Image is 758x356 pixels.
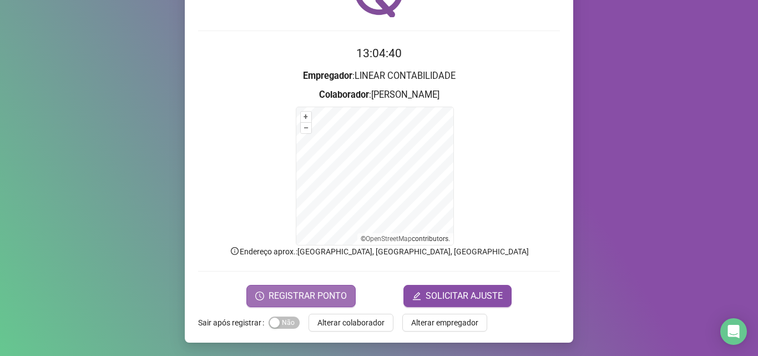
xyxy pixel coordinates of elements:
[317,317,385,329] span: Alterar colaborador
[309,314,393,332] button: Alterar colaborador
[319,89,369,100] strong: Colaborador
[303,71,352,81] strong: Empregador
[269,289,347,303] span: REGISTRAR PONTO
[720,318,747,345] div: Open Intercom Messenger
[366,235,412,243] a: OpenStreetMap
[230,246,240,256] span: info-circle
[403,285,512,307] button: editSOLICITAR AJUSTE
[402,314,487,332] button: Alterar empregador
[411,317,478,329] span: Alterar empregador
[426,289,503,303] span: SOLICITAR AJUSTE
[198,245,560,258] p: Endereço aprox. : [GEOGRAPHIC_DATA], [GEOGRAPHIC_DATA], [GEOGRAPHIC_DATA]
[255,292,264,300] span: clock-circle
[301,112,311,122] button: +
[412,292,421,300] span: edit
[198,88,560,102] h3: : [PERSON_NAME]
[246,285,356,307] button: REGISTRAR PONTO
[198,69,560,83] h3: : LINEAR CONTABILIDADE
[361,235,450,243] li: © contributors.
[356,47,402,60] time: 13:04:40
[198,314,269,332] label: Sair após registrar
[301,123,311,133] button: –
